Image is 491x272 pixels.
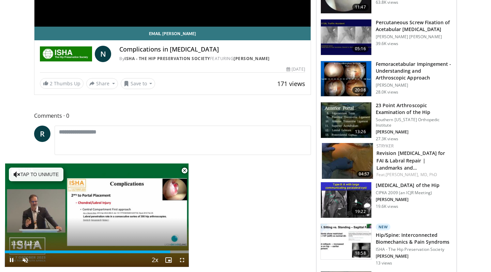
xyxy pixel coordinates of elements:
span: 13:26 [352,128,369,135]
a: ISHA - The Hip Preservation Society [124,56,210,61]
p: [PERSON_NAME] [376,129,452,135]
h3: Percutaneous Screw Fixation of Acetabular [MEDICAL_DATA] [376,19,452,33]
a: Revision [MEDICAL_DATA] for FAI & Labral Repair | Landmarks and… [376,150,445,171]
a: Stryker [376,143,393,149]
span: 18:58 [352,250,369,257]
span: 20:08 [352,87,369,94]
button: Close [178,163,191,178]
span: 12:32 [27,241,39,246]
span: 11:47 [352,4,369,11]
a: [PERSON_NAME], MD, PhD [386,172,437,177]
img: rQqFhpGihXXoLKSn5hMDoxOjBrOw-uIx_3.150x105_q85_crop-smart_upscale.jpg [322,143,373,179]
p: 28.0K views [376,89,398,95]
img: oa8B-rsjN5HfbTbX4xMDoxOjBrO-I4W8.150x105_q85_crop-smart_upscale.jpg [321,102,371,138]
p: 27.3K views [376,136,398,142]
img: applegate_-_mri_napa_2.png.150x105_q85_crop-smart_upscale.jpg [321,182,371,218]
button: Tap to unmute [9,168,63,181]
p: [PERSON_NAME] [376,254,452,259]
button: Enable picture-in-picture mode [162,253,175,267]
video-js: Video Player [5,163,189,267]
p: CIPKA 2009 (an ICJR Meeting) [376,190,440,196]
p: Southern [US_STATE] Orthopedic Institute [376,117,452,128]
p: New [376,224,391,230]
span: Comments 0 [34,111,311,120]
a: N [95,46,111,62]
span: 171 views [277,80,305,88]
a: [PERSON_NAME] [234,56,270,61]
a: 04:57 [322,143,373,179]
p: ISHA - The Hip Preservation Society [376,247,452,252]
div: By FEATURING [119,56,305,62]
a: 20:08 Femoracetabular Impingement - Understanding and Arthroscopic Approach [PERSON_NAME] 28.0K v... [321,61,452,97]
div: Progress Bar [5,250,189,253]
h3: [MEDICAL_DATA] of the Hip [376,182,440,189]
a: 18:58 New Hip/Spine: Interconnected Biomechanics & Pain Syndroms ISHA - The Hip Preservation Soci... [321,224,452,266]
a: 13:26 23 Point Arthroscopic Examination of the Hip Southern [US_STATE] Orthopedic Institute [PERS... [321,102,452,142]
h3: 23 Point Arthroscopic Examination of the Hip [376,102,452,116]
p: 19.6K views [376,204,398,209]
a: 2 Thumbs Up [40,78,84,89]
img: 134112_0000_1.png.150x105_q85_crop-smart_upscale.jpg [321,19,371,55]
button: Unmute [18,253,32,267]
span: 11:15 [11,241,23,246]
span: / [24,241,26,246]
p: 39.6K views [376,41,398,46]
p: [PERSON_NAME] [376,197,440,202]
p: [PERSON_NAME] [PERSON_NAME] [376,34,452,40]
h3: Femoracetabular Impingement - Understanding and Arthroscopic Approach [376,61,452,81]
button: Playback Rate [148,253,162,267]
h4: Complications in [MEDICAL_DATA] [119,46,305,53]
span: 2 [50,80,53,87]
p: [PERSON_NAME] [376,83,452,88]
button: Fullscreen [175,253,189,267]
img: ISHA - The Hip Preservation Society [40,46,92,62]
div: Feat. [376,172,451,178]
button: Share [86,78,118,89]
div: [DATE] [286,66,305,72]
button: Save to [121,78,155,89]
img: 0bdaa4eb-40dd-479d-bd02-e24569e50eb5.150x105_q85_crop-smart_upscale.jpg [321,224,371,259]
span: 19:22 [352,208,369,215]
span: 04:57 [357,171,371,177]
a: 05:16 Percutaneous Screw Fixation of Acetabular [MEDICAL_DATA] [PERSON_NAME] [PERSON_NAME] 39.6K ... [321,19,452,55]
a: 19:22 [MEDICAL_DATA] of the Hip CIPKA 2009 (an ICJR Meeting) [PERSON_NAME] 19.6K views [321,182,452,218]
a: R [34,126,50,142]
span: 05:16 [352,45,369,52]
h3: Hip/Spine: Interconnected Biomechanics & Pain Syndroms [376,232,452,245]
a: Email [PERSON_NAME] [34,27,311,40]
p: 13 views [376,260,392,266]
button: Pause [5,253,18,267]
img: 410288_3.png.150x105_q85_crop-smart_upscale.jpg [321,61,371,97]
